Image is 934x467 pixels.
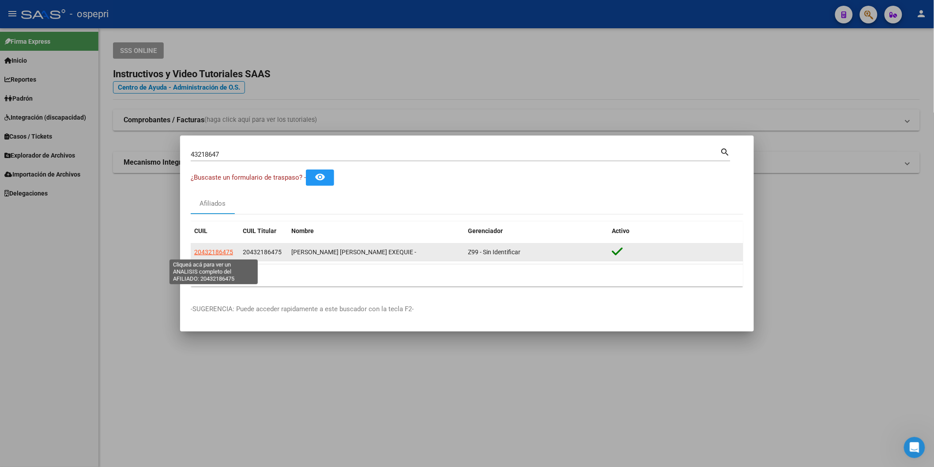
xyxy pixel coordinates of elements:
mat-icon: search [720,146,731,157]
div: 1 total [191,264,743,286]
span: 20432186475 [243,249,282,256]
mat-icon: remove_red_eye [315,172,325,182]
span: ¿Buscaste un formulario de traspaso? - [191,173,306,181]
span: Gerenciador [468,227,503,234]
span: Z99 - Sin Identificar [468,249,520,256]
p: -SUGERENCIA: Puede acceder rapidamente a este buscador con la tecla F2- [191,304,743,314]
span: Nombre [291,227,314,234]
datatable-header-cell: CUIL [191,222,239,241]
span: CUIL Titular [243,227,276,234]
datatable-header-cell: CUIL Titular [239,222,288,241]
span: CUIL [194,227,207,234]
datatable-header-cell: Gerenciador [464,222,608,241]
div: Afiliados [200,199,226,209]
div: [PERSON_NAME] [PERSON_NAME] EXEQUIE - [291,247,461,257]
datatable-header-cell: Nombre [288,222,464,241]
span: 20432186475 [194,249,233,256]
iframe: Intercom live chat [904,437,925,458]
datatable-header-cell: Activo [608,222,743,241]
span: Activo [612,227,629,234]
